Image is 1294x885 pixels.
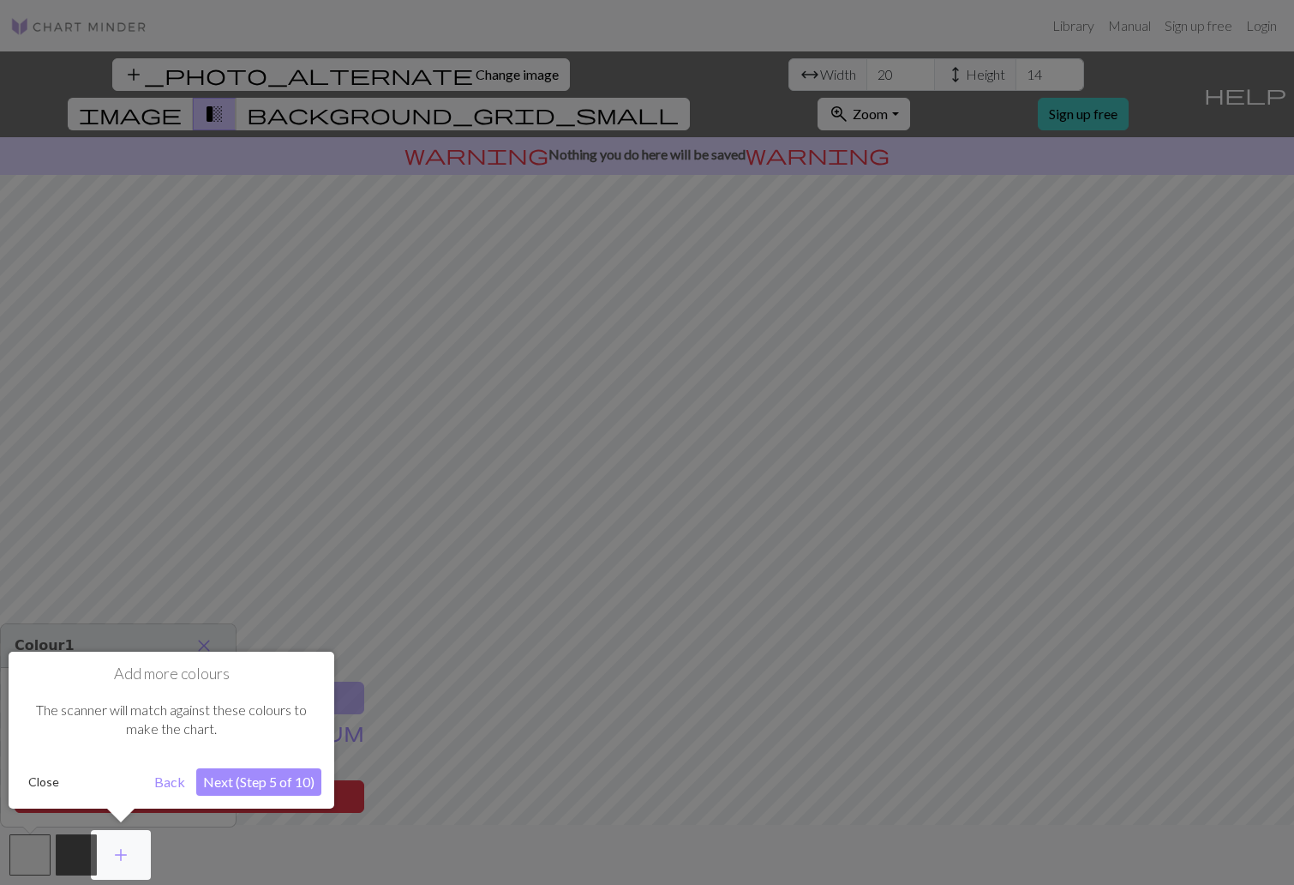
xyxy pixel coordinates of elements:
[196,768,321,796] button: Next (Step 5 of 10)
[21,769,66,795] button: Close
[21,665,321,683] h1: Add more colours
[21,683,321,756] div: The scanner will match against these colours to make the chart.
[147,768,192,796] button: Back
[9,652,334,809] div: Add more colours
